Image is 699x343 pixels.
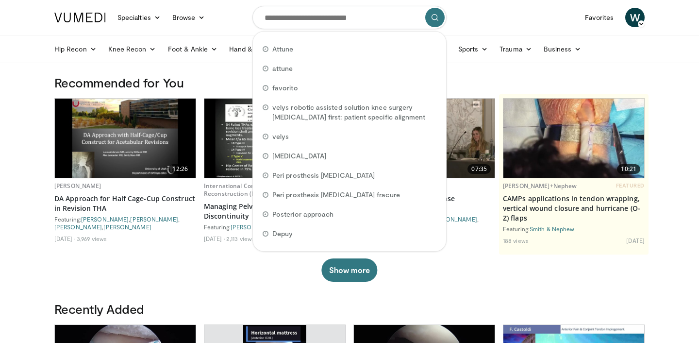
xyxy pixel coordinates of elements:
a: International Congress for Joint Reconstruction (ICJR) [204,182,295,198]
li: 188 views [503,237,529,244]
a: Foot & Ankle [162,39,224,59]
span: 07:35 [467,164,491,174]
span: Peri prosthesis [MEDICAL_DATA] [272,171,375,180]
a: Business [538,39,587,59]
a: DA Approach for Half Cage-Cup Construct in Revision THA [54,194,196,213]
span: Peri prosthesis [MEDICAL_DATA] fracure [272,190,400,200]
a: CAMPs applications in tendon wrapping, vertical wound closure and hurricane (O-Z) flaps [503,194,645,223]
div: Featuring: , , , [54,215,196,231]
span: Attune [272,44,293,54]
img: 3a153975-e062-49f4-8050-cb5e450a66e3.620x360_q85_upscale.jpg [204,99,345,178]
span: [MEDICAL_DATA] [272,151,326,161]
a: [PERSON_NAME] [103,223,151,230]
div: Featuring: [503,225,645,233]
span: favorito [272,83,298,93]
a: 11:00 [204,99,345,178]
span: velys [272,132,289,141]
span: Posterior approach [272,209,333,219]
a: Trauma [494,39,538,59]
span: attune [272,64,293,73]
a: Knee Recon [102,39,162,59]
li: [DATE] [626,237,645,244]
a: Specialties [112,8,166,27]
a: [PERSON_NAME] [231,223,278,230]
a: [PERSON_NAME]+Nephew [503,182,577,190]
div: Featuring: [204,223,346,231]
a: Favorites [579,8,619,27]
h3: Recommended for You [54,75,645,90]
a: 12:26 [55,99,196,178]
a: [PERSON_NAME] [81,216,129,223]
img: VuMedi Logo [54,13,106,22]
a: [PERSON_NAME] [54,223,102,230]
li: [DATE] [54,235,75,242]
a: Smith & Nephew [530,225,574,232]
a: Hip Recon [49,39,102,59]
span: velys robotic assisted solution knee surgery [MEDICAL_DATA] first: patient specific alignment [272,103,436,122]
li: 3,969 views [77,235,107,242]
span: 10:21 [617,164,640,174]
input: Search topics, interventions [252,6,447,29]
a: Sports [452,39,494,59]
img: 638b7ae4-6ae5-40ff-aacd-308e09164633.620x360_q85_upscale.jpg [55,99,196,178]
a: Browse [166,8,211,27]
span: 12:26 [168,164,192,174]
a: [PERSON_NAME] [130,216,178,223]
button: Show more [321,258,377,282]
span: FEATURED [616,182,645,189]
li: [DATE] [204,235,225,242]
img: 2677e140-ee51-4d40-a5f5-4f29f195cc19.620x360_q85_upscale.jpg [503,99,644,178]
h3: Recently Added [54,301,645,317]
a: 10:21 [503,99,644,178]
a: W [625,8,645,27]
a: [PERSON_NAME] [429,216,477,223]
li: 2,113 views [226,235,255,242]
a: Managing Pelvic [MEDICAL_DATA] and Discontinuity [204,202,346,221]
a: [PERSON_NAME] [54,182,101,190]
span: Depuy [272,229,293,239]
a: Hand & Wrist [223,39,286,59]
